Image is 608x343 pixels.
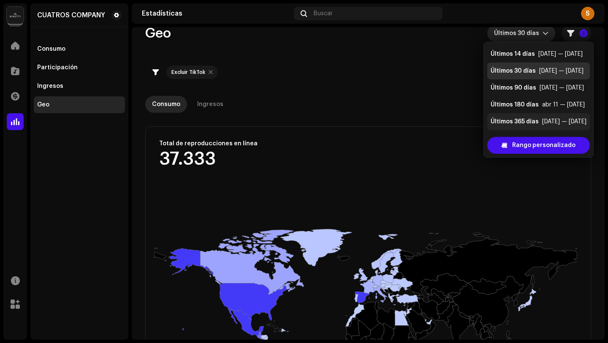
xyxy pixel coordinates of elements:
div: Geo [37,101,49,108]
div: Últimos 90 días [491,84,536,92]
div: Ingresos [197,96,223,113]
span: Geo [145,25,171,42]
span: Buscar [314,10,333,17]
ul: Option List [484,25,593,133]
span: Rango personalizado [512,137,575,154]
div: Excluir TikTok [171,69,205,76]
li: Últimos 30 días [487,63,590,79]
span: Últimos 30 días [494,25,543,42]
re-m-nav-item: Ingresos [34,78,125,95]
div: [DATE] — [DATE] [540,84,584,92]
div: CUATROS COMPANY [37,12,105,19]
img: 02a7c2d3-3c89-4098-b12f-2ff2945c95ee [7,7,24,24]
div: Participación [37,64,78,71]
re-m-nav-item: Participación [34,59,125,76]
div: [DATE] — [DATE] [539,67,584,75]
div: Consumo [37,46,65,52]
li: Últimos 14 días [487,46,590,63]
div: Últimos 180 días [491,101,539,109]
div: Consumo [152,96,180,113]
li: Últimos 90 días [487,79,590,96]
div: Últimos 365 días [491,117,539,126]
re-m-nav-item: Consumo [34,41,125,57]
div: Últimos 14 días [491,50,535,58]
li: Últimos 180 días [487,96,590,113]
li: Últimos 365 días [487,113,590,130]
div: abr 11 — [DATE] [542,101,585,109]
div: S [581,7,594,20]
div: Total de reproducciones en línea [159,140,258,147]
button: 1 [562,25,591,42]
div: Ingresos [37,83,63,90]
p-badge: 1 [579,29,588,38]
div: Estadísticas [142,10,290,17]
div: [DATE] — [DATE] [542,117,586,126]
div: dropdown trigger [543,25,548,42]
re-m-nav-item: Geo [34,96,125,113]
div: [DATE] — [DATE] [538,50,583,58]
div: Últimos 30 días [491,67,536,75]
